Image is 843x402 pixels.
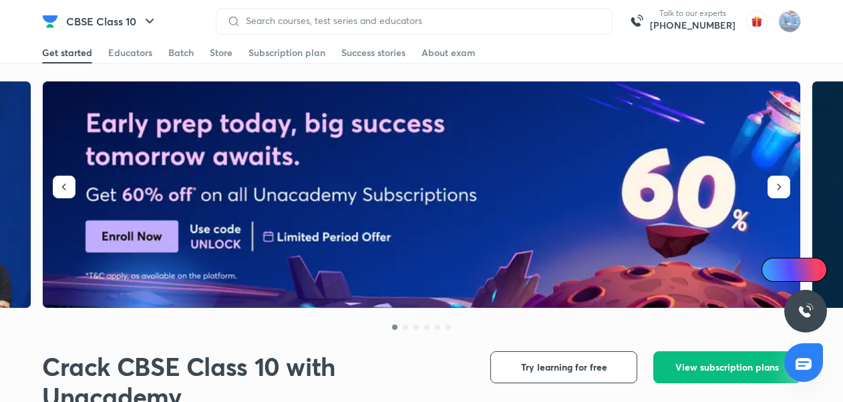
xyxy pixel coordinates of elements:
[421,46,476,59] div: About exam
[42,13,58,29] img: Company Logo
[650,8,735,19] p: Talk to our experts
[784,264,819,275] span: Ai Doubts
[168,46,194,59] div: Batch
[210,42,232,63] a: Store
[210,46,232,59] div: Store
[521,361,607,374] span: Try learning for free
[746,11,768,32] img: avatar
[108,46,152,59] div: Educators
[341,42,405,63] a: Success stories
[778,10,801,33] img: sukhneet singh sidhu
[770,264,780,275] img: Icon
[58,8,166,35] button: CBSE Class 10
[248,42,325,63] a: Subscription plan
[341,46,405,59] div: Success stories
[623,8,650,35] img: call-us
[421,42,476,63] a: About exam
[240,15,601,26] input: Search courses, test series and educators
[42,46,92,59] div: Get started
[762,258,827,282] a: Ai Doubts
[653,351,801,383] button: View subscription plans
[490,351,637,383] button: Try learning for free
[168,42,194,63] a: Batch
[798,303,814,319] img: ttu
[650,19,735,32] a: [PHONE_NUMBER]
[42,42,92,63] a: Get started
[248,46,325,59] div: Subscription plan
[675,361,779,374] span: View subscription plans
[108,42,152,63] a: Educators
